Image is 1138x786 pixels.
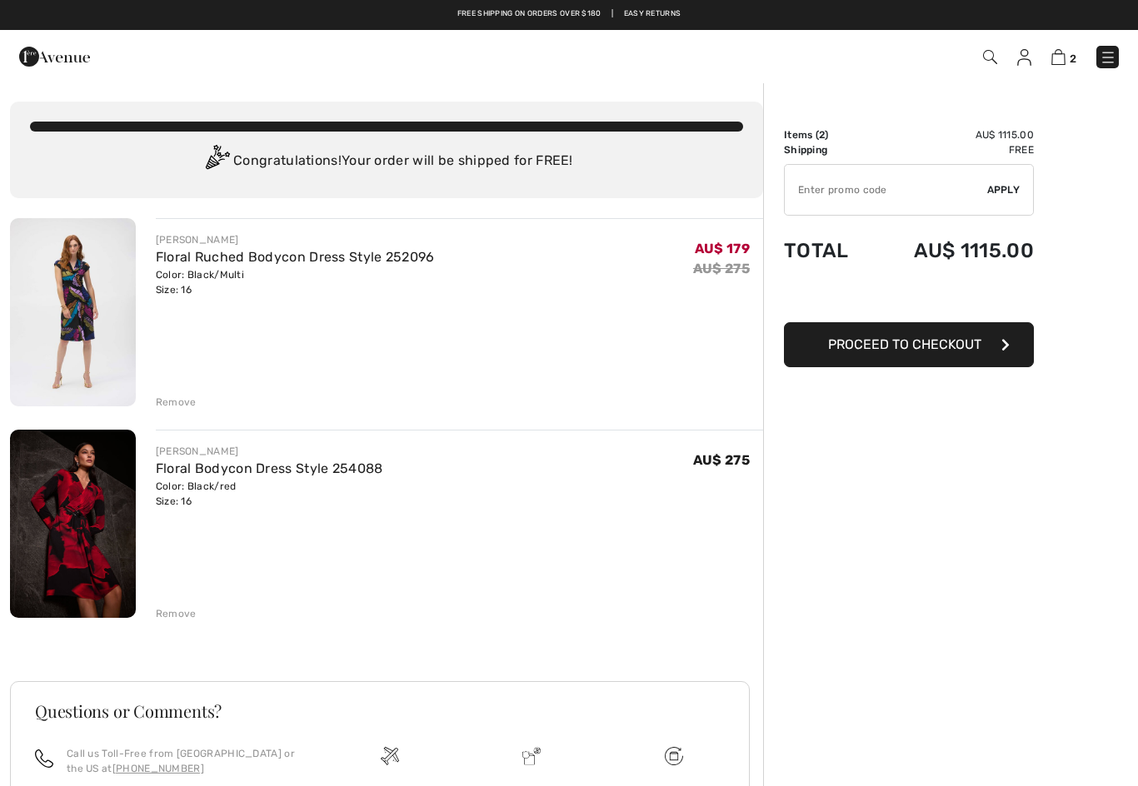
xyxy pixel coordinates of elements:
div: [PERSON_NAME] [156,444,383,459]
img: Floral Ruched Bodycon Dress Style 252096 [10,218,136,406]
span: | [611,8,613,20]
a: 2 [1051,47,1076,67]
td: Shipping [784,142,871,157]
div: Congratulations! Your order will be shipped for FREE! [30,145,743,178]
img: Floral Bodycon Dress Style 254088 [10,430,136,618]
span: AU$ 179 [695,241,750,256]
div: Color: Black/Multi Size: 16 [156,267,435,297]
a: Free shipping on orders over $180 [457,8,601,20]
img: Shopping Bag [1051,49,1066,65]
div: [PERSON_NAME] [156,232,435,247]
iframe: PayPal [784,279,1034,316]
span: Apply [987,182,1021,197]
img: 1ère Avenue [19,40,90,73]
input: Promo code [785,165,987,215]
button: Proceed to Checkout [784,322,1034,367]
span: 2 [1070,52,1076,65]
td: Free [871,142,1034,157]
a: Floral Bodycon Dress Style 254088 [156,460,383,476]
span: AU$ 275 [693,452,750,468]
div: Color: Black/red Size: 16 [156,479,383,509]
img: My Info [1017,49,1031,66]
img: Free shipping on orders over $180 [665,747,683,765]
span: Proceed to Checkout [828,336,981,352]
img: call [35,749,53,768]
div: Remove [156,606,197,621]
td: AU$ 1115.00 [871,127,1034,142]
img: Menu [1100,49,1116,66]
a: 1ère Avenue [19,47,90,63]
img: Search [983,50,997,64]
img: Delivery is a breeze since we pay the duties! [522,747,541,765]
a: [PHONE_NUMBER] [112,763,204,774]
a: Floral Ruched Bodycon Dress Style 252096 [156,249,435,265]
h3: Questions or Comments? [35,703,725,719]
span: 2 [819,129,825,141]
img: Congratulation2.svg [200,145,233,178]
a: Easy Returns [624,8,681,20]
s: AU$ 275 [693,261,750,276]
p: Call us Toll-Free from [GEOGRAPHIC_DATA] or the US at [67,746,299,776]
td: AU$ 1115.00 [871,222,1034,279]
div: Remove [156,395,197,410]
td: Items ( ) [784,127,871,142]
img: Free shipping on orders over $180 [381,747,399,765]
td: Total [784,222,871,279]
